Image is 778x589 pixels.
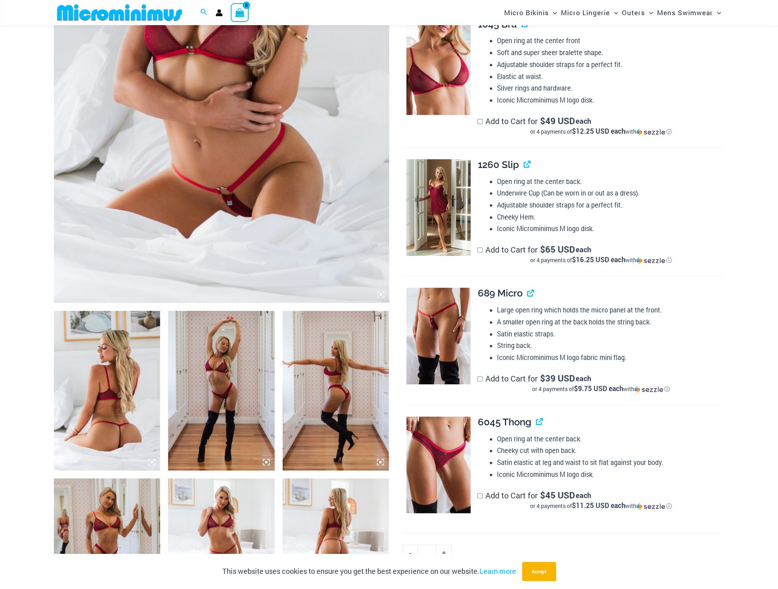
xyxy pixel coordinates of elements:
[572,126,625,136] span: $12.25 USD each
[402,545,418,561] a: -
[636,503,665,510] img: Sezzle
[576,491,591,499] span: each
[634,386,663,393] img: Sezzle
[540,245,575,253] span: 65 USD
[406,288,471,384] img: Guilty Pleasures Red 689 Micro
[477,502,724,510] div: or 4 payments of with
[540,372,545,384] span: $
[540,115,545,126] span: $
[477,256,724,264] div: or 4 payments of with
[497,71,725,83] li: Elastic at waist.
[540,374,575,382] span: 39 USD
[645,2,653,23] span: Menu Toggle
[477,416,531,428] span: 6045 Thong
[497,316,725,328] li: A smaller open ring at the back holds the string back.
[497,457,725,468] li: Satin elastic at leg and waist to sit flat against your body.
[504,2,549,23] span: Micro Bikinis
[477,128,724,136] div: or 4 payments of with
[636,257,665,264] img: Sezzle
[406,159,471,256] img: Guilty Pleasures Red 1260 Slip
[168,311,275,470] img: Guilty Pleasures Red 1045 Bra 6045 Thong
[477,373,724,393] label: Add to Cart for
[54,4,185,22] img: MM SHOP LOGO FLAT
[576,374,591,382] span: each
[549,2,557,23] span: Menu Toggle
[477,385,724,393] div: or 4 payments of$9.75 USD eachwithSezzle Click to learn more about Sezzle
[497,199,725,211] li: Adjustable shoulder straps for a perfect fit.
[497,445,725,457] li: Cheeky cut with open back.
[200,8,208,18] a: Search icon link
[610,2,618,23] span: Menu Toggle
[540,489,545,501] span: $
[540,491,575,499] span: 45 USD
[497,211,725,223] li: Cheeky Hem.
[497,352,725,364] li: Iconic Microminimus M logo fabric mini flag.
[418,545,436,561] input: Product quantity
[561,2,610,23] span: Micro Lingerie
[477,502,724,510] div: or 4 payments of$11.25 USD eachwithSezzle Click to learn more about Sezzle
[497,304,725,316] li: Large open ring which holds the micro panel at the front.
[655,2,723,23] a: Mens SwimwearMenu ToggleMenu Toggle
[406,417,471,513] img: Guilty Pleasures Red 6045 Thong
[477,490,724,510] label: Add to Cart for
[231,3,249,22] a: View Shopping Cart, empty
[572,255,625,264] span: $16.25 USD each
[540,243,545,255] span: $
[497,340,725,352] li: String back.
[216,9,223,16] a: Account icon link
[477,159,519,170] span: 1260 Slip
[497,94,725,106] li: Iconic Microminimus M logo disk.
[497,176,725,188] li: Open ring at the center back.
[540,117,575,125] span: 49 USD
[497,59,725,71] li: Adjustable shoulder straps for a perfect fit.
[283,311,389,470] img: Guilty Pleasures Red 1045 Bra 6045 Thong
[497,328,725,340] li: Satin elastic straps.
[477,385,724,393] div: or 4 payments of with
[497,223,725,235] li: Iconic Microminimus M logo disk.
[479,566,516,576] a: Learn more
[620,2,655,23] a: OutersMenu ToggleMenu Toggle
[497,433,725,445] li: Open ring at the center back.
[477,247,483,253] input: Add to Cart for$65 USD eachor 4 payments of$16.25 USD eachwithSezzle Click to learn more about Se...
[477,493,483,498] input: Add to Cart for$45 USD eachor 4 payments of$11.25 USD eachwithSezzle Click to learn more about Se...
[497,82,725,94] li: Silver rings and hardware.
[559,2,620,23] a: Micro LingerieMenu ToggleMenu Toggle
[501,1,725,24] nav: Site Navigation
[636,128,665,136] img: Sezzle
[502,2,559,23] a: Micro BikinisMenu ToggleMenu Toggle
[522,562,556,581] button: Accept
[436,545,451,561] a: +
[576,117,591,125] span: each
[54,311,160,470] img: Guilty Pleasures Red 1045 Bra 689 Micro
[497,47,725,59] li: Soft and super sheer bralette shape.
[477,256,724,264] div: or 4 payments of$16.25 USD eachwithSezzle Click to learn more about Sezzle
[576,245,591,253] span: each
[477,244,724,264] label: Add to Cart for
[477,116,724,136] label: Add to Cart for
[477,18,517,30] span: 1045 Bra
[497,468,725,480] li: Iconic Microminimus M logo disk.
[713,2,721,23] span: Menu Toggle
[497,35,725,47] li: Open ring at the center front
[477,376,483,381] input: Add to Cart for$39 USD eachor 4 payments of$9.75 USD eachwithSezzle Click to learn more about Sezzle
[497,187,725,199] li: Underwire Cup (Can be worn in or out as a dress).
[477,119,483,124] input: Add to Cart for$49 USD eachor 4 payments of$12.25 USD eachwithSezzle Click to learn more about Se...
[657,2,713,23] span: Mens Swimwear
[572,501,625,510] span: $11.25 USD each
[477,287,522,299] span: 689 Micro
[222,565,516,577] p: This website uses cookies to ensure you get the best experience on our website.
[406,19,471,115] img: Guilty Pleasures Red 1045 Bra
[477,128,724,136] div: or 4 payments of$12.25 USD eachwithSezzle Click to learn more about Sezzle
[574,384,623,393] span: $9.75 USD each
[622,2,645,23] span: Outers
